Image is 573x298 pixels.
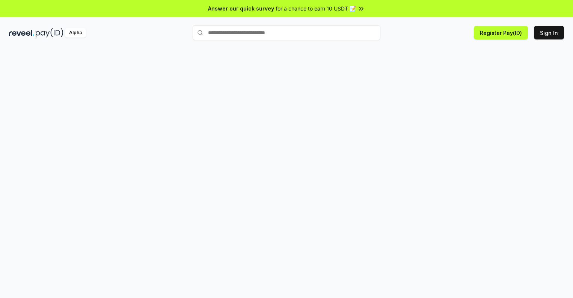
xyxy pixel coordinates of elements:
[474,26,528,39] button: Register Pay(ID)
[276,5,356,12] span: for a chance to earn 10 USDT 📝
[534,26,564,39] button: Sign In
[36,28,63,38] img: pay_id
[9,28,34,38] img: reveel_dark
[65,28,86,38] div: Alpha
[208,5,274,12] span: Answer our quick survey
